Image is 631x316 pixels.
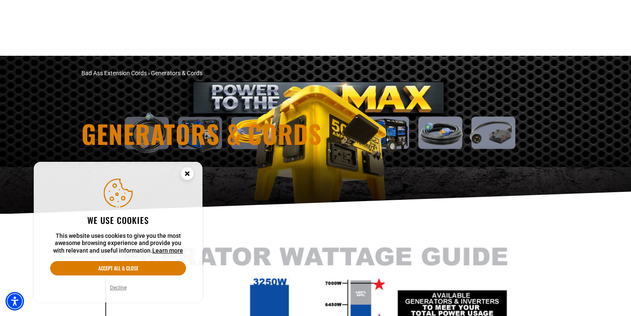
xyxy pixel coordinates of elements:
h1: Generators & Cords [81,121,389,146]
button: Accept all & close [50,261,186,275]
span: › [148,70,150,76]
h2: We use cookies [50,215,186,226]
p: This website uses cookies to give you the most awesome browsing experience and provide you with r... [50,232,186,255]
a: Bad Ass Extension Cords [81,70,147,76]
a: This website uses cookies to give you the most awesome browsing experience and provide you with r... [152,247,183,254]
span: Generators & Cords [151,70,202,76]
button: Close this option [172,162,202,188]
div: Accessibility Menu [5,292,24,311]
button: Decline [108,283,129,292]
aside: Cookie Consent [34,162,202,303]
nav: breadcrumbs [81,69,389,78]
